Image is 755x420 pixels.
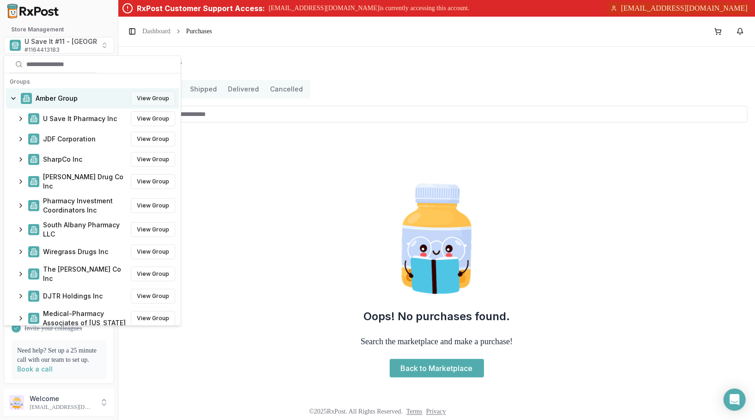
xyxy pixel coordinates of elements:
span: U Save It Pharmacy Inc [43,114,117,123]
a: Dashboard [142,27,171,36]
span: South Albany Pharmacy LLC [43,220,127,239]
button: Select a view [4,37,114,54]
nav: breadcrumb [142,27,212,36]
button: View Group [131,311,175,326]
span: The [PERSON_NAME] Co Inc [43,265,127,283]
a: Book a call [17,365,53,373]
img: Smart Pill Bottle [378,180,496,298]
p: Welcome [30,394,94,403]
button: View Group [131,289,175,304]
a: Back to Marketplace [390,359,484,377]
span: DJTR Holdings Inc [43,292,103,301]
img: RxPost Logo [4,4,63,18]
button: View Group [131,267,175,281]
button: Shipped [184,82,222,97]
button: Cancelled [264,82,308,97]
h2: Oops! No purchases found. [363,309,510,324]
img: User avatar [9,395,24,410]
a: Privacy [426,408,446,415]
h3: Search the marketplace and make a purchase! [361,335,513,348]
div: RxPost Customer Support Access: [137,3,265,14]
span: Invite your colleagues [25,324,82,333]
span: SharpCo Inc [43,155,82,164]
button: View Group [131,132,175,146]
button: View Group [131,91,175,106]
span: U Save It #11 - [GEOGRAPHIC_DATA] [25,37,137,46]
button: View Group [131,152,175,167]
p: [EMAIL_ADDRESS][DOMAIN_NAME] [30,403,94,411]
h1: Purchases [126,54,748,69]
span: Purchases [186,27,212,36]
a: Terms [406,408,423,415]
span: Pharmacy Investment Coordinators Inc [43,196,127,215]
button: Delivered [222,82,264,97]
button: View Group [131,111,175,126]
span: Medical-Pharmacy Associates of [US_STATE] [43,309,127,328]
button: View Group [131,222,175,237]
p: Need help? Set up a 25 minute call with our team to set up. [17,346,101,365]
button: Support [4,384,114,401]
span: [EMAIL_ADDRESS][DOMAIN_NAME] [621,3,748,14]
span: Wiregrass Drugs Inc [43,247,108,256]
button: View Group [131,174,175,189]
div: Open Intercom Messenger [724,389,746,411]
span: Amber Group [36,94,78,103]
button: View Group [131,198,175,213]
span: # 1164413183 [25,46,60,54]
p: [EMAIL_ADDRESS][DOMAIN_NAME] is currently accessing this account. [269,4,469,13]
span: [PERSON_NAME] Drug Co Inc [43,172,127,191]
div: Groups [6,75,179,88]
span: JDF Corporation [43,134,96,144]
button: View Group [131,244,175,259]
h2: Store Management [4,26,114,33]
